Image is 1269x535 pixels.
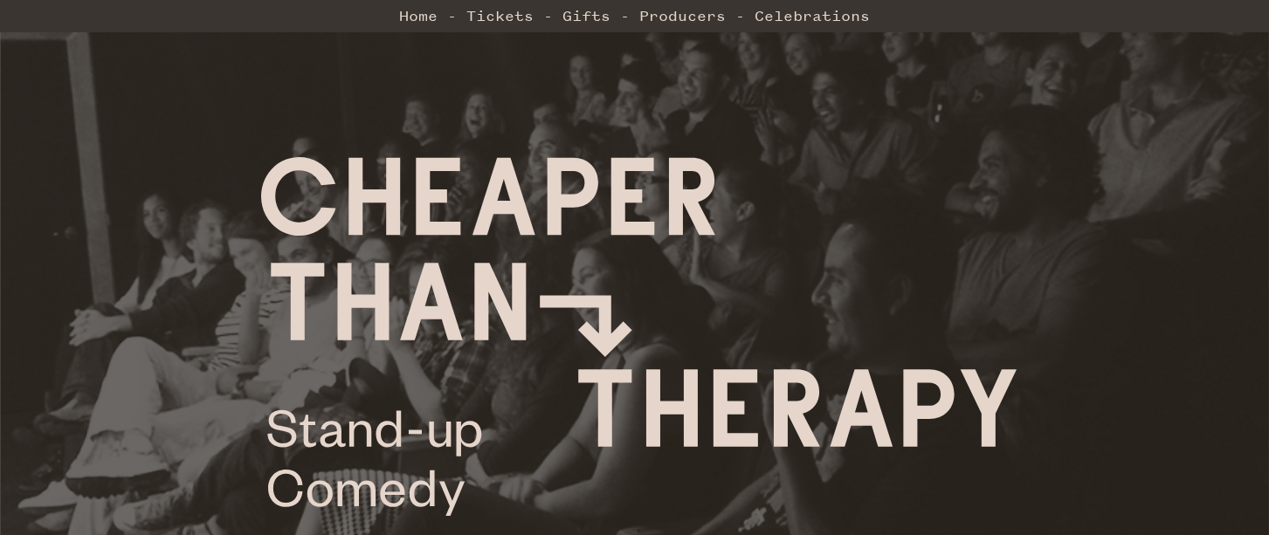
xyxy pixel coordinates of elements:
[261,157,1017,516] img: Cheaper Than Therapy logo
